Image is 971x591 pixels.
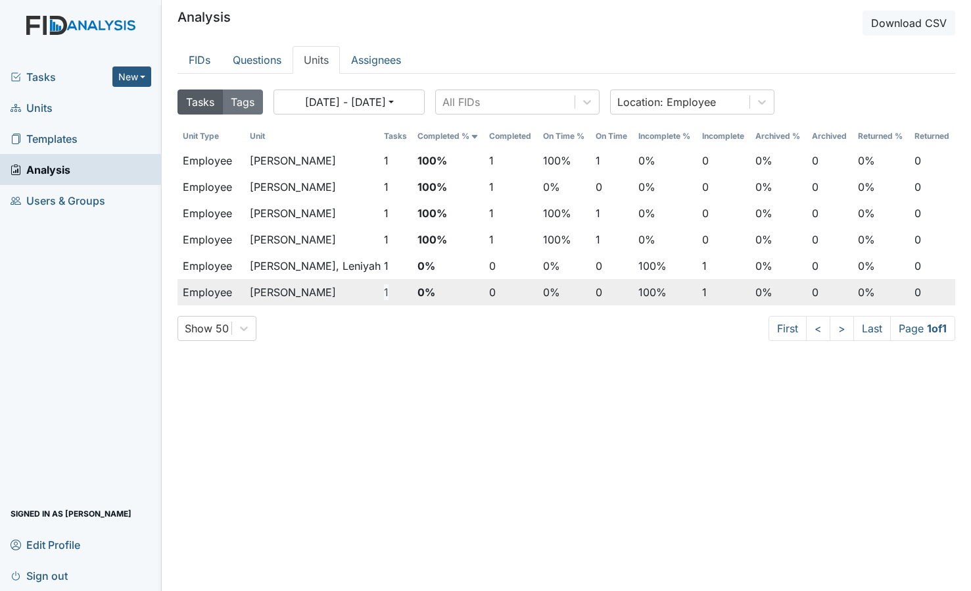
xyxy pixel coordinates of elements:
button: New [112,66,152,87]
span: Employee [183,233,232,246]
a: FIDs [178,46,222,74]
a: < [806,316,830,341]
a: Assignees [340,46,412,74]
td: 100% [633,279,697,305]
td: 0% [538,174,590,200]
td: 0% [853,253,909,279]
button: Tasks [178,90,223,115]
span: Employee [183,207,232,220]
span: Analysis [11,159,70,180]
span: Templates [11,128,78,149]
button: Download CSV [863,11,955,36]
span: Employee [183,286,232,299]
span: 0 [702,153,709,168]
a: First [769,316,807,341]
button: 1 [596,153,600,168]
span: 0 [914,258,921,274]
span: [PERSON_NAME] [250,233,336,246]
div: Show 50 [185,321,229,336]
span: [PERSON_NAME], Leniyah [250,259,381,272]
span: 0 [489,284,496,300]
td: 100% [538,200,590,226]
td: 0% [538,253,590,279]
span: 0 [812,232,818,247]
td: 0% [853,279,909,305]
span: Users & Groups [11,190,105,211]
button: 1 [489,153,494,168]
span: [PERSON_NAME] [250,180,336,193]
a: Units [293,46,340,74]
td: 0% [412,253,484,279]
span: 0 [914,179,921,195]
td: 0% [853,174,909,200]
button: 1 [489,179,494,195]
span: 0 [812,179,818,195]
span: 0 [914,284,921,300]
button: 1 [702,258,707,274]
button: Tags [222,90,263,115]
span: 0 [702,205,709,221]
span: Units [11,97,53,118]
span: 0 [914,153,921,168]
button: 1 [384,179,389,195]
td: 100% [538,226,590,253]
th: Toggle SortBy [909,125,955,147]
a: > [830,316,854,341]
td: 0% [853,147,909,174]
span: Sign out [11,565,68,586]
strong: 1 of 1 [927,322,947,335]
td: 0% [538,279,590,305]
td: 0% [633,226,697,253]
td: 0% [750,253,807,279]
td: 100% [412,226,484,253]
span: 0 [596,179,602,195]
td: 0% [853,200,909,226]
td: 100% [412,147,484,174]
nav: task-pagination [769,316,955,341]
div: Tasks/Tags [178,90,263,115]
button: 1 [489,205,494,221]
td: 100% [538,147,590,174]
span: 0 [489,258,496,274]
th: Toggle SortBy [178,125,245,147]
a: Tasks [11,69,112,85]
a: Questions [222,46,293,74]
span: 0 [596,258,602,274]
td: 0% [750,226,807,253]
th: Toggle SortBy [853,125,909,147]
button: 1 [384,258,389,274]
td: 0% [633,174,697,200]
td: 0% [412,279,484,305]
h5: Analysis [178,11,231,24]
span: 0 [702,179,709,195]
button: 1 [384,284,389,300]
button: 1 [489,232,494,247]
a: Last [853,316,891,341]
div: All FIDs [442,94,480,110]
span: 0 [812,153,818,168]
span: 0 [596,284,602,300]
button: 1 [384,153,389,168]
th: Toggle SortBy [750,125,807,147]
span: 0 [914,232,921,247]
th: Toggle SortBy [807,125,853,147]
th: Toggle SortBy [538,125,590,147]
th: Toggle SortBy [379,125,413,147]
span: Employee [183,259,232,272]
td: 100% [412,200,484,226]
td: 0% [853,226,909,253]
div: Location: Employee [617,94,716,110]
span: Employee [183,180,232,193]
th: Toggle SortBy [633,125,697,147]
span: 0 [812,258,818,274]
span: Signed in as [PERSON_NAME] [11,503,131,524]
span: [PERSON_NAME] [250,154,336,167]
td: 0% [750,147,807,174]
span: Page [890,316,955,341]
span: 0 [914,205,921,221]
td: 0% [750,279,807,305]
button: 1 [384,205,389,221]
span: [PERSON_NAME] [250,286,336,299]
button: [DATE] - [DATE] [273,90,425,115]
